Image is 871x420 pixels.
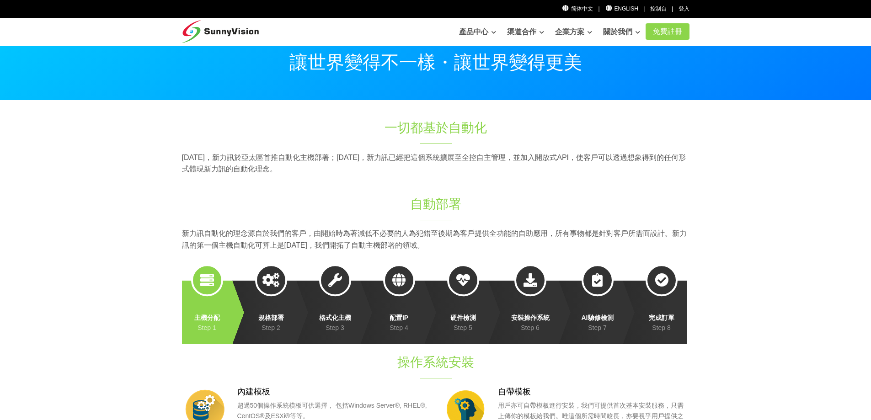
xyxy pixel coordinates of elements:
[283,353,588,371] h1: 操作系統安裝
[679,5,689,12] a: 登入
[390,324,408,331] em: Step 4
[326,324,344,331] em: Step 3
[498,386,689,398] h3: 自帶模板
[643,5,645,13] li: |
[182,53,689,71] p: 讓世界變得不一樣・讓世界變得更美
[588,324,606,331] em: Step 7
[191,313,223,323] strong: 主機分配
[459,23,496,41] a: 產品中心
[262,324,280,331] em: Step 2
[198,324,216,331] em: Step 1
[646,23,689,40] a: 免費註冊
[447,313,479,323] strong: 硬件檢測
[454,324,472,331] em: Step 5
[507,23,544,41] a: 渠道合作
[646,313,678,323] strong: 完成訂單
[521,324,539,331] em: Step 6
[650,5,667,12] a: 控制台
[603,23,640,41] a: 關於我們
[672,5,673,13] li: |
[237,386,429,398] h3: 內建模板
[283,195,588,213] h1: 自動部署
[555,23,592,41] a: 企業方案
[562,5,593,12] a: 简体中文
[182,228,689,251] p: 新力訊自動化的理念源自於我們的客戶，由開始時為著減低不必要的人為犯錯至後期為客戶提供全功能的自助應用，所有事物都是針對客戶所需而設計。新力訊的第一個主機自動化可算上是[DATE]，我們開拓了自動...
[255,313,287,323] strong: 規格部署
[605,5,638,12] a: English
[598,5,599,13] li: |
[319,313,351,323] strong: 格式化主機
[283,119,588,137] h1: 一切都基於自動化
[582,313,614,323] strong: AI驗修檢測
[182,152,689,175] p: [DATE]，新力訊於亞太區首推自動化主機部署；[DATE]，新力訊已經把這個系統擴展至全控自主管理，並加入開放式API，使客戶可以透過想象得到的任何形式體現新力訊的自動化理念。
[652,324,670,331] em: Step 8
[383,313,415,323] strong: 配置IP
[511,313,550,323] strong: 安裝操作系統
